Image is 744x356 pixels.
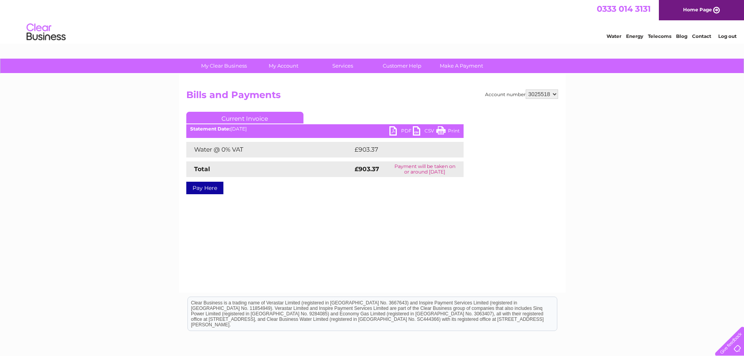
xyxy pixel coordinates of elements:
[190,126,230,132] b: Statement Date:
[186,182,223,194] a: Pay Here
[26,20,66,44] img: logo.png
[597,4,651,14] a: 0333 014 3131
[192,59,256,73] a: My Clear Business
[386,161,463,177] td: Payment will be taken on or around [DATE]
[310,59,375,73] a: Services
[370,59,434,73] a: Customer Help
[429,59,494,73] a: Make A Payment
[648,33,671,39] a: Telecoms
[389,126,413,138] a: PDF
[692,33,711,39] a: Contact
[353,142,450,157] td: £903.37
[413,126,436,138] a: CSV
[251,59,316,73] a: My Account
[188,4,557,38] div: Clear Business is a trading name of Verastar Limited (registered in [GEOGRAPHIC_DATA] No. 3667643...
[485,89,558,99] div: Account number
[676,33,687,39] a: Blog
[436,126,460,138] a: Print
[194,165,210,173] strong: Total
[186,89,558,104] h2: Bills and Payments
[186,142,353,157] td: Water @ 0% VAT
[186,112,303,123] a: Current Invoice
[186,126,464,132] div: [DATE]
[607,33,621,39] a: Water
[718,33,737,39] a: Log out
[355,165,379,173] strong: £903.37
[626,33,643,39] a: Energy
